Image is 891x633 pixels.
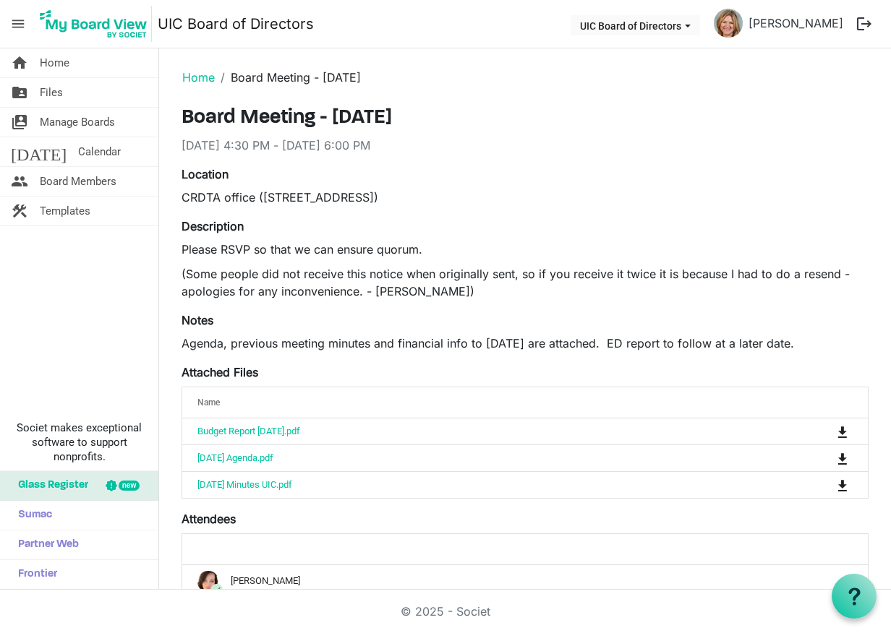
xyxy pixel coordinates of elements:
label: Attached Files [182,363,258,381]
span: home [11,48,28,77]
span: switch_account [11,108,28,137]
p: (Some people did not receive this notice when originally sent, so if you receive it twice it is b... [182,265,869,300]
p: Please RSVP so that we can ensure quorum. [182,241,869,258]
span: Societ makes exceptional software to support nonprofits. [7,421,152,464]
td: Sept 24 2025 Agenda.pdf is template cell column header Name [182,444,777,471]
img: bJmOBY8GoEX95MHeVw17GT-jmXeTUajE5ZouoYGau21kZXvcDgcBywPjfa-JrfTPoozXjpE1ieOXQs1yrz7lWg_thumb.png [714,9,743,38]
label: Description [182,218,244,235]
button: Download [832,421,853,442]
td: June 18 2025 Minutes UIC.pdf is template cell column header Name [182,471,777,498]
label: Location [182,165,229,183]
span: Board Members [40,167,116,196]
p: Agenda, previous meeting minutes and financial info to [DATE] are attached. ED report to follow a... [182,335,869,352]
span: Frontier [11,560,57,589]
span: Name [197,397,220,408]
a: Home [182,70,215,85]
span: Partner Web [11,530,79,559]
span: Manage Boards [40,108,115,137]
button: Download [832,448,853,468]
span: [DATE] [11,137,67,166]
span: Files [40,78,63,107]
div: [PERSON_NAME] [197,571,853,593]
span: people [11,167,28,196]
td: is Command column column header [777,444,868,471]
a: Budget Report [DATE].pdf [197,426,300,436]
li: Board Meeting - [DATE] [215,69,361,86]
td: Budget Report August 2025.pdf is template cell column header Name [182,418,777,444]
td: is Command column column header [777,418,868,444]
span: Home [40,48,69,77]
td: checkAmy Wright is template cell column header [182,565,868,598]
label: Attendees [182,510,236,527]
span: Templates [40,197,90,225]
span: Sumac [11,501,52,530]
a: © 2025 - Societ [401,604,490,619]
label: Notes [182,311,213,329]
button: logout [849,9,879,39]
img: aZda651_YrtB0d3iDw2VWU6hlcmlxgORkYhRWXcu6diS1fUuzblDemDitxXHgJcDUASUXKKMmrJj1lYLVKcG1g_thumb.png [197,571,219,593]
a: UIC Board of Directors [158,9,314,38]
a: [DATE] Minutes UIC.pdf [197,479,292,490]
div: CRDTA office ([STREET_ADDRESS]) [182,189,869,206]
h3: Board Meeting - [DATE] [182,106,869,131]
div: new [119,481,140,491]
span: folder_shared [11,78,28,107]
a: My Board View Logo [35,6,158,42]
a: [DATE] Agenda.pdf [197,452,273,463]
span: Glass Register [11,471,88,500]
img: My Board View Logo [35,6,152,42]
td: is Command column column header [777,471,868,498]
button: UIC Board of Directors dropdownbutton [571,15,700,35]
span: menu [4,10,32,38]
span: Calendar [78,137,121,166]
span: check [210,584,223,596]
a: [PERSON_NAME] [743,9,849,38]
div: [DATE] 4:30 PM - [DATE] 6:00 PM [182,137,869,154]
button: Download [832,475,853,495]
span: construction [11,197,28,225]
